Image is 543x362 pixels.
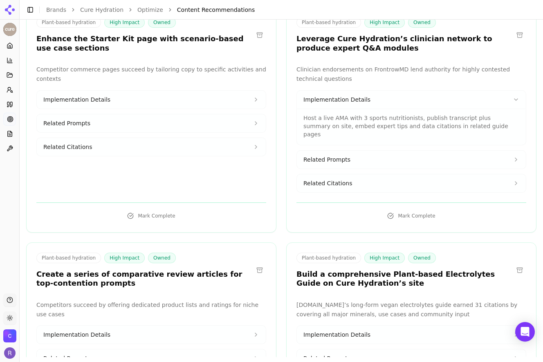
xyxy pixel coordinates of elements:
[364,17,405,28] span: High Impact
[36,65,266,84] p: Competitor commerce pages succeed by tailoring copy to specific activities and contexts
[408,17,436,28] span: Owned
[46,6,520,14] nav: breadcrumb
[296,65,526,84] p: Clinician endorsements on FrontrowMD lend authority for highly contested technical questions
[303,331,370,339] span: Implementation Details
[408,253,436,263] span: Owned
[296,209,526,222] button: Mark Complete
[297,151,526,169] button: Related Prompts
[297,91,526,109] button: Implementation Details
[296,300,526,319] p: [DOMAIN_NAME]’s long-form vegan electrolytes guide earned 31 citations by covering all major mine...
[515,322,535,342] div: Open Intercom Messenger
[43,331,110,339] span: Implementation Details
[4,347,16,359] img: Ruth Pferdehirt
[37,91,266,109] button: Implementation Details
[46,7,66,13] a: Brands
[37,138,266,156] button: Related Citations
[253,264,266,277] button: Archive recommendation
[104,17,145,28] span: High Impact
[148,17,176,28] span: Owned
[296,17,361,28] span: Plant-based hydration
[296,253,361,263] span: Plant-based hydration
[36,209,266,222] button: Mark Complete
[104,253,145,263] span: High Impact
[43,143,92,151] span: Related Citations
[253,29,266,42] button: Archive recommendation
[43,95,110,104] span: Implementation Details
[297,326,526,344] button: Implementation Details
[36,34,253,53] h3: Enhance the Starter Kit page with scenario-based use case sections
[36,253,101,263] span: Plant-based hydration
[3,23,16,36] button: Current brand: Cure Hydration
[137,6,163,14] a: Optimize
[43,119,90,127] span: Related Prompts
[36,270,253,288] h3: Create a series of comparative review articles for top-contention prompts
[513,29,526,42] button: Archive recommendation
[303,114,519,138] p: Host a live AMA with 3 sports nutritionists, publish transcript plus summary on site, embed exper...
[37,326,266,344] button: Implementation Details
[303,179,352,187] span: Related Citations
[296,34,513,53] h3: Leverage Cure Hydration’s clinician network to produce expert Q&A modules
[36,17,101,28] span: Plant-based hydration
[3,23,16,36] img: Cure Hydration
[37,114,266,132] button: Related Prompts
[513,264,526,277] button: Archive recommendation
[4,347,16,359] button: Open user button
[3,329,16,342] img: Cure Hydration
[303,95,370,104] span: Implementation Details
[80,6,123,14] a: Cure Hydration
[364,253,405,263] span: High Impact
[3,329,16,342] button: Open organization switcher
[303,155,350,164] span: Related Prompts
[296,270,513,288] h3: Build a comprehensive Plant-based Electrolytes Guide on Cure Hydration’s site
[177,6,255,14] span: Content Recommendations
[148,253,176,263] span: Owned
[36,300,266,319] p: Competitors succeed by offering dedicated product lists and ratings for niche use cases
[297,174,526,192] button: Related Citations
